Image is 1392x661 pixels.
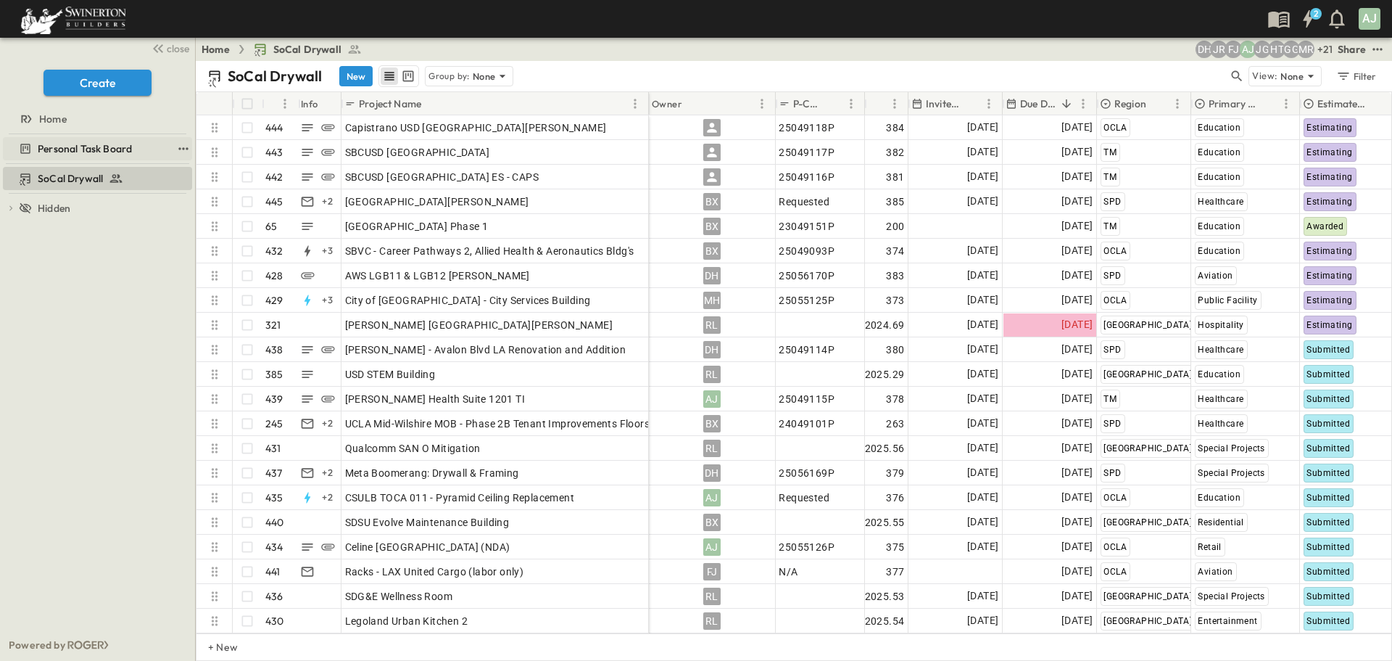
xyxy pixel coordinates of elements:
[3,137,192,160] div: Personal Task Boardtest
[1306,221,1343,231] span: Awarded
[1306,468,1350,478] span: Submitted
[779,392,834,406] span: 25049115P
[967,415,998,432] span: [DATE]
[865,614,905,628] span: 2025.54
[1061,341,1093,358] span: [DATE]
[967,612,998,629] span: [DATE]
[1306,172,1352,182] span: Estimating
[1198,567,1232,577] span: Aviation
[345,564,524,579] span: Racks - LAX United Cargo (labor only)
[1306,271,1352,281] span: Estimating
[1198,123,1240,133] span: Education
[703,341,721,358] div: DH
[703,588,721,605] div: RL
[779,466,834,480] span: 25056169P
[1359,8,1380,30] div: AJ
[703,415,721,432] div: BX
[359,97,421,111] p: Project Name
[967,440,998,456] span: [DATE]
[345,614,468,628] span: Legoland Urban Kitchen 2
[1369,41,1386,58] button: test
[703,514,721,531] div: BX
[1198,394,1243,404] span: Healthcare
[779,244,834,258] span: 25049093P
[886,219,904,234] span: 200
[265,145,283,160] p: 443
[626,95,644,112] button: Menu
[1103,419,1121,429] span: SPD
[38,201,70,215] span: Hidden
[967,119,998,136] span: [DATE]
[1074,95,1092,112] button: Menu
[967,514,998,530] span: [DATE]
[886,145,904,160] span: 382
[378,65,419,87] div: table view
[967,193,998,210] span: [DATE]
[1306,369,1350,379] span: Submitted
[1103,493,1127,503] span: OCLA
[967,292,998,308] span: [DATE]
[1198,246,1240,256] span: Education
[345,589,453,604] span: SDG&E Wellness Room
[1357,7,1382,31] button: AJ
[703,464,721,482] div: DH
[967,242,998,259] span: [DATE]
[1198,493,1240,503] span: Education
[886,170,904,184] span: 381
[319,242,336,260] div: + 3
[1061,366,1093,382] span: [DATE]
[265,244,283,258] p: 432
[886,540,904,554] span: 375
[1061,193,1093,210] span: [DATE]
[1061,316,1093,333] span: [DATE]
[967,316,998,333] span: [DATE]
[779,293,834,308] span: 25055125P
[265,170,283,184] p: 442
[886,466,904,480] span: 379
[345,342,626,357] span: [PERSON_NAME] - Avalon Blvd LA Renovation and Addition
[1306,493,1350,503] span: Submitted
[886,244,904,258] span: 374
[1314,8,1318,20] h6: 2
[886,120,904,135] span: 384
[865,515,905,530] span: 2025.55
[1061,514,1093,530] span: [DATE]
[175,140,192,157] button: test
[926,97,961,111] p: Invite Date
[886,293,904,308] span: 373
[1317,97,1367,111] p: Estimate Status
[1330,66,1380,86] button: Filter
[967,366,998,382] span: [DATE]
[1061,218,1093,234] span: [DATE]
[399,67,417,85] button: kanban view
[38,171,103,186] span: SoCal Drywall
[1103,591,1192,602] span: [GEOGRAPHIC_DATA]
[1198,221,1240,231] span: Education
[865,441,905,456] span: 2025.56
[1103,542,1127,552] span: OCLA
[345,219,489,234] span: [GEOGRAPHIC_DATA] Phase 1
[652,83,682,124] div: Owner
[1198,345,1243,355] span: Healthcare
[1114,97,1146,111] p: Region
[1306,394,1350,404] span: Submitted
[1058,96,1074,112] button: Sort
[319,193,336,210] div: + 2
[1338,42,1366,57] div: Share
[345,170,539,184] span: SBCUSD [GEOGRAPHIC_DATA] ES - CAPS
[1306,443,1350,453] span: Submitted
[1370,96,1386,112] button: Sort
[1061,168,1093,185] span: [DATE]
[265,589,283,604] p: 436
[1306,542,1350,552] span: Submitted
[1306,123,1352,133] span: Estimating
[865,367,905,382] span: 2025.29
[319,464,336,482] div: + 2
[345,194,529,209] span: [GEOGRAPHIC_DATA][PERSON_NAME]
[1198,443,1264,453] span: Special Projects
[649,92,776,115] div: Owner
[703,489,721,506] div: AJ
[319,415,336,432] div: + 2
[967,588,998,604] span: [DATE]
[345,441,481,456] span: Qualcomm SAN O Mitigation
